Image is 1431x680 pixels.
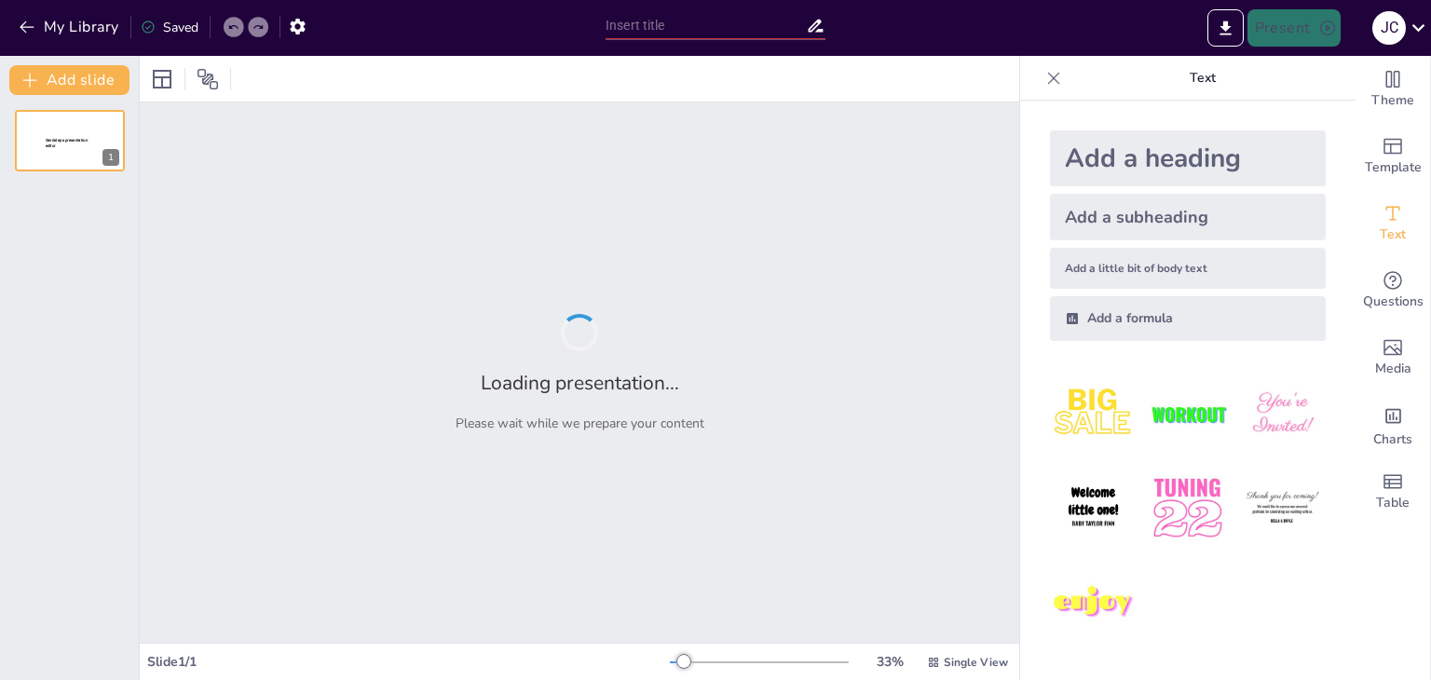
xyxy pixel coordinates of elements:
div: J c [1372,11,1406,45]
div: Add images, graphics, shapes or video [1356,324,1430,391]
span: Sendsteps presentation editor [46,138,88,148]
img: 2.jpeg [1144,371,1231,457]
button: My Library [14,12,127,42]
div: Add a little bit of body text [1050,248,1326,289]
img: 1.jpeg [1050,371,1137,457]
div: Change the overall theme [1356,56,1430,123]
img: 6.jpeg [1239,465,1326,551]
span: Media [1375,359,1411,379]
span: Theme [1371,90,1414,111]
div: Add a formula [1050,296,1326,341]
div: 1 [102,149,119,166]
div: Layout [147,64,177,94]
img: 5.jpeg [1144,465,1231,551]
img: 4.jpeg [1050,465,1137,551]
div: Get real-time input from your audience [1356,257,1430,324]
p: Please wait while we prepare your content [456,415,704,432]
div: Saved [141,19,198,36]
div: Add ready made slides [1356,123,1430,190]
div: 33 % [867,653,912,671]
div: Add charts and graphs [1356,391,1430,458]
span: Table [1376,493,1410,513]
div: Add a subheading [1050,194,1326,240]
div: Add a table [1356,458,1430,525]
div: 1 [15,110,125,171]
div: Add text boxes [1356,190,1430,257]
button: Add slide [9,65,129,95]
span: Text [1380,224,1406,245]
div: Slide 1 / 1 [147,653,670,671]
span: Charts [1373,429,1412,450]
button: J c [1372,9,1406,47]
h2: Loading presentation... [481,370,679,396]
span: Single View [944,655,1008,670]
img: 7.jpeg [1050,560,1137,646]
img: 3.jpeg [1239,371,1326,457]
button: Export to PowerPoint [1207,9,1244,47]
span: Questions [1363,292,1424,312]
span: Template [1365,157,1422,178]
div: Add a heading [1050,130,1326,186]
button: Present [1247,9,1341,47]
p: Text [1069,56,1337,101]
span: Position [197,68,219,90]
input: Insert title [606,12,806,39]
